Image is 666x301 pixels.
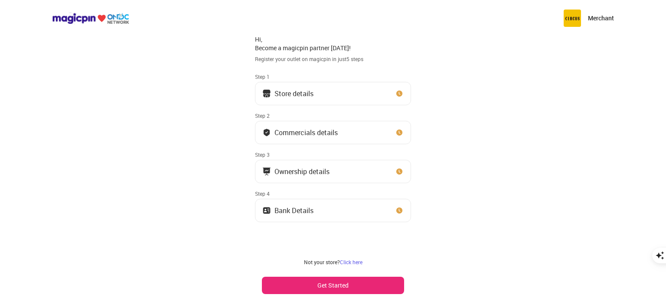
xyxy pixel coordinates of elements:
div: Ownership details [274,169,330,174]
div: Commercials details [274,130,338,135]
p: Merchant [588,14,614,23]
span: Not your store? [304,259,340,265]
img: ondc-logo-new-small.8a59708e.svg [52,13,129,24]
button: Store details [255,82,411,105]
a: Click here [340,259,362,265]
img: commercials_icon.983f7837.svg [262,167,271,176]
div: Hi, Become a magicpin partner [DATE]! [255,35,411,52]
button: Bank Details [255,199,411,222]
div: Bank Details [274,208,313,213]
img: circus.b677b59b.png [564,10,581,27]
img: clock_icon_new.67dbf243.svg [395,89,404,98]
div: Register your outlet on magicpin in just 5 steps [255,55,411,63]
img: clock_icon_new.67dbf243.svg [395,167,404,176]
img: clock_icon_new.67dbf243.svg [395,206,404,215]
div: Step 2 [255,112,411,119]
img: clock_icon_new.67dbf243.svg [395,128,404,137]
button: Ownership details [255,160,411,183]
div: Step 4 [255,190,411,197]
div: Step 3 [255,151,411,158]
img: ownership_icon.37569ceb.svg [262,206,271,215]
div: Step 1 [255,73,411,80]
div: Store details [274,91,313,96]
button: Commercials details [255,121,411,144]
img: storeIcon.9b1f7264.svg [262,89,271,98]
button: Get Started [262,277,404,294]
img: bank_details_tick.fdc3558c.svg [262,128,271,137]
